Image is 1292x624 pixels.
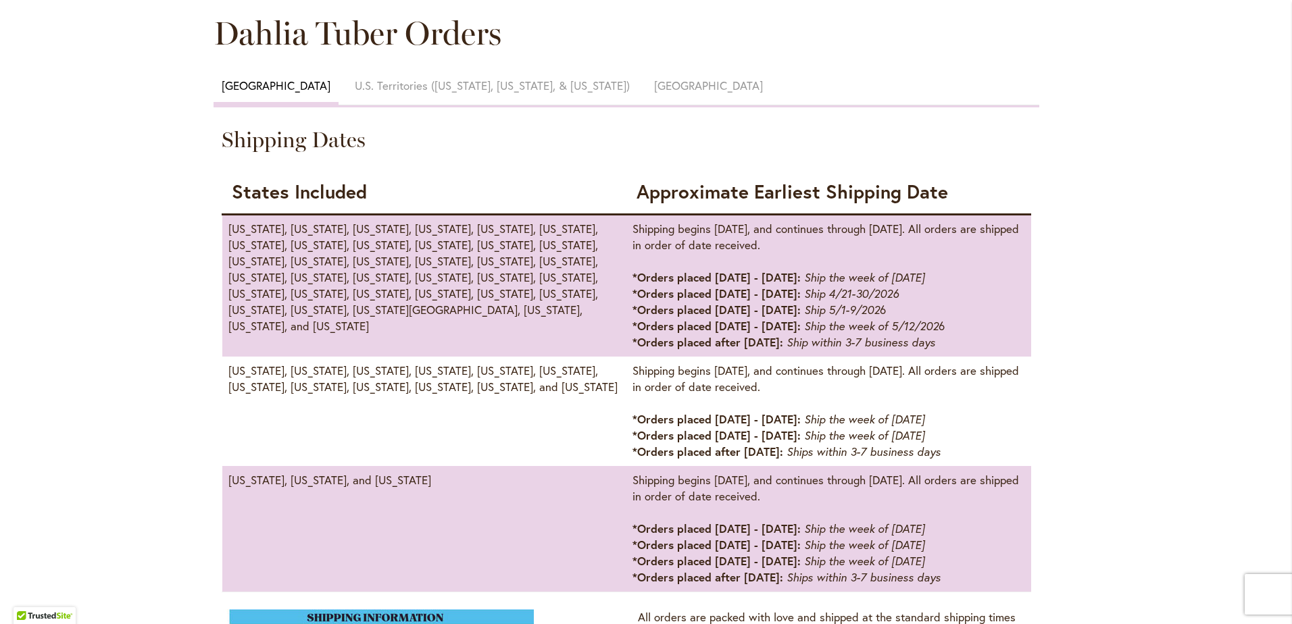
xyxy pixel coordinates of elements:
em: Ship the week of [DATE] [804,412,924,426]
em: Ship 5/1-9/202 [804,303,880,317]
h3: Shipping Dates [222,126,1031,153]
strong: *Orders placed [DATE] - [DATE]: [632,286,801,301]
strong: Approximate Earliest Shipping Date [637,179,948,204]
em: Ship the week of [DATE] [804,270,924,284]
strong: *Orders placed [DATE] - [DATE]: [632,537,801,552]
em: Ship the week of [DATE] [804,521,924,536]
h2: Dahlia Tuber Orders [214,13,1039,53]
span: [GEOGRAPHIC_DATA] [222,78,330,93]
span: U.S. Territories ([US_STATE], [US_STATE], & [US_STATE]) [355,78,630,93]
em: Ship within 3-7 business days [787,335,935,349]
td: Shipping begins [DATE], and continues through [DATE]. All orders are shipped in order of date rec... [626,214,1031,357]
em: Ship 4/21-30/2026 [804,286,899,301]
em: Ship the week of [DATE] [804,428,924,442]
em: Ships within 3-7 business days [787,570,941,584]
td: [US_STATE], [US_STATE], [US_STATE], [US_STATE], [US_STATE], [US_STATE], [US_STATE], [US_STATE], [... [222,214,627,357]
td: [US_STATE], [US_STATE], and [US_STATE] [222,466,627,592]
td: Shipping begins [DATE], and continues through [DATE]. All orders are shipped in order of date rec... [626,357,1031,466]
strong: *Orders placed [DATE] - [DATE]: [632,521,801,536]
strong: *Orders placed [DATE] - [DATE]: [632,318,801,334]
em: Ship the week of 5/12/202 [804,319,939,333]
strong: *Orders placed [DATE] - [DATE]: [632,302,801,317]
td: [US_STATE], [US_STATE], [US_STATE], [US_STATE], [US_STATE], [US_STATE], [US_STATE], [US_STATE], [... [222,357,627,466]
em: Ship the week of [DATE] [804,554,924,568]
span: [GEOGRAPHIC_DATA] [654,78,763,93]
strong: *Orders placed [DATE] - [DATE]: [632,269,801,285]
strong: *Orders placed [DATE] - [DATE]: [632,411,801,427]
em: Ship the week of [DATE] [804,538,924,552]
strong: *Orders placed after [DATE]: [632,444,783,459]
em: Ships within 3-7 business days [787,444,941,459]
strong: *Orders placed after [DATE]: [632,334,783,350]
strong: States Included [232,179,367,204]
strong: *Orders placed [DATE] - [DATE]: [632,553,801,569]
strong: *Orders placed after [DATE]: [632,569,783,585]
strong: *Orders placed [DATE] - [DATE]: [632,427,801,443]
td: Shipping begins [DATE], and continues through [DATE]. All orders are shipped in order of date rec... [626,466,1031,592]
